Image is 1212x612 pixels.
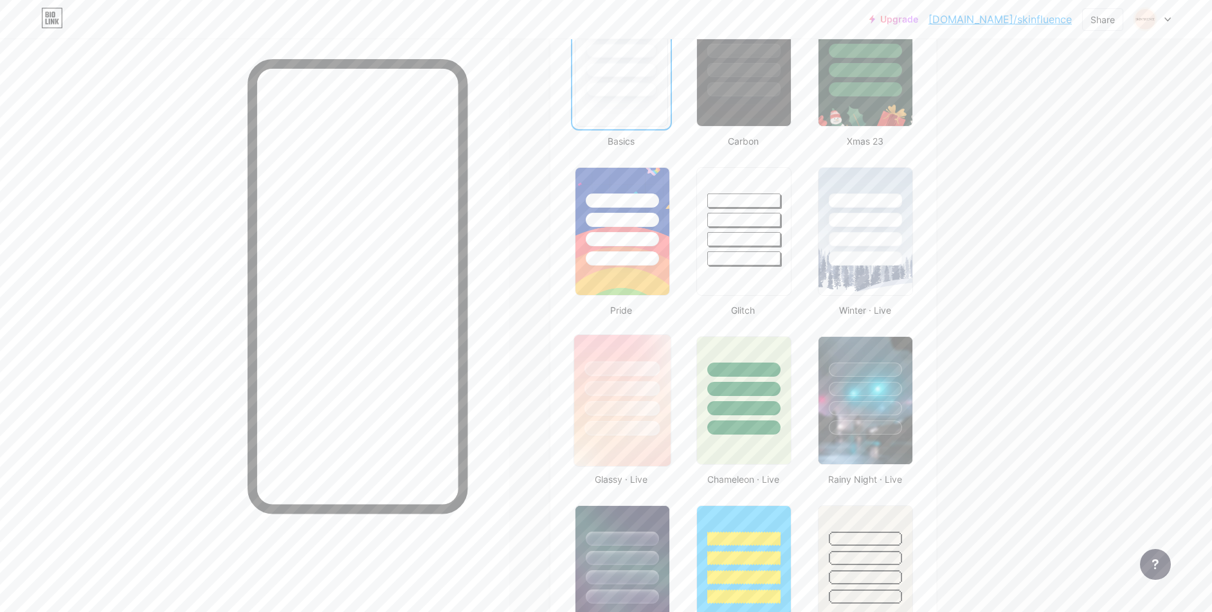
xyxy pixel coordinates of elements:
img: skinfluence [1133,7,1157,32]
img: glassmorphism.jpg [574,335,670,466]
div: Carbon [692,134,793,148]
div: Glitch [692,303,793,317]
div: Basics [571,134,672,148]
div: Xmas 23 [814,134,915,148]
div: Glassy · Live [571,473,672,486]
div: Chameleon · Live [692,473,793,486]
a: Upgrade [869,14,918,24]
div: Pride [571,303,672,317]
div: Share [1090,13,1115,26]
div: Rainy Night · Live [814,473,915,486]
a: [DOMAIN_NAME]/skinfluence [928,12,1072,27]
div: Winter · Live [814,303,915,317]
